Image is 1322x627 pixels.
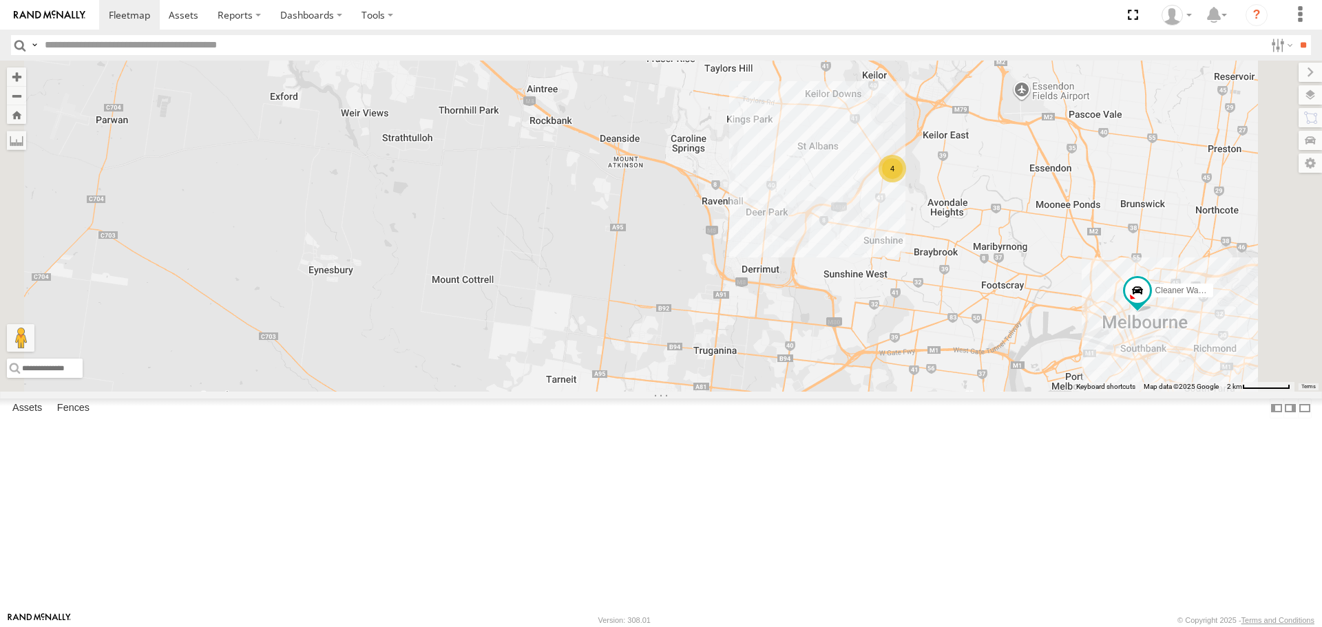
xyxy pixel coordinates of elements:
[1266,35,1295,55] label: Search Filter Options
[1301,383,1316,389] a: Terms (opens in new tab)
[1246,4,1268,26] i: ?
[7,105,26,124] button: Zoom Home
[1144,383,1219,390] span: Map data ©2025 Google
[29,35,40,55] label: Search Query
[1076,382,1135,392] button: Keyboard shortcuts
[7,86,26,105] button: Zoom out
[1177,616,1314,624] div: © Copyright 2025 -
[7,324,34,352] button: Drag Pegman onto the map to open Street View
[8,613,71,627] a: Visit our Website
[1157,5,1197,25] div: John Vu
[1270,398,1283,418] label: Dock Summary Table to the Left
[598,616,651,624] div: Version: 308.01
[1299,153,1322,173] label: Map Settings
[1155,286,1224,296] span: Cleaner Wagon #1
[50,399,96,418] label: Fences
[7,67,26,86] button: Zoom in
[14,10,85,20] img: rand-logo.svg
[1241,616,1314,624] a: Terms and Conditions
[1223,382,1294,392] button: Map Scale: 2 km per 66 pixels
[1227,383,1242,390] span: 2 km
[1298,398,1312,418] label: Hide Summary Table
[6,399,49,418] label: Assets
[7,131,26,150] label: Measure
[1283,398,1297,418] label: Dock Summary Table to the Right
[879,155,906,182] div: 4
